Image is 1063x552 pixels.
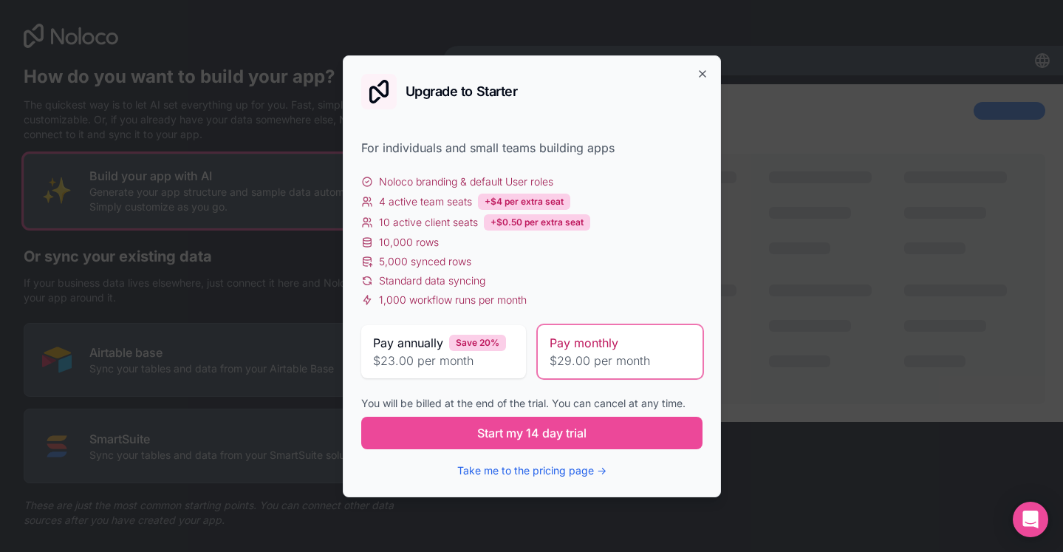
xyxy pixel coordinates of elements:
span: 5,000 synced rows [379,254,471,269]
span: Pay monthly [550,334,618,352]
div: Save 20% [449,335,506,351]
span: $29.00 per month [550,352,691,369]
span: $23.00 per month [373,352,514,369]
div: +$0.50 per extra seat [484,214,590,231]
span: Standard data syncing [379,273,485,288]
button: Start my 14 day trial [361,417,703,449]
h2: Upgrade to Starter [406,85,518,98]
div: +$4 per extra seat [478,194,570,210]
button: Take me to the pricing page → [457,463,606,478]
span: 10,000 rows [379,235,439,250]
div: For individuals and small teams building apps [361,139,703,157]
span: 1,000 workflow runs per month [379,293,527,307]
span: Noloco branding & default User roles [379,174,553,189]
span: 4 active team seats [379,194,472,209]
span: 10 active client seats [379,215,478,230]
span: Start my 14 day trial [477,424,587,442]
span: Pay annually [373,334,443,352]
div: You will be billed at the end of the trial. You can cancel at any time. [361,396,703,411]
